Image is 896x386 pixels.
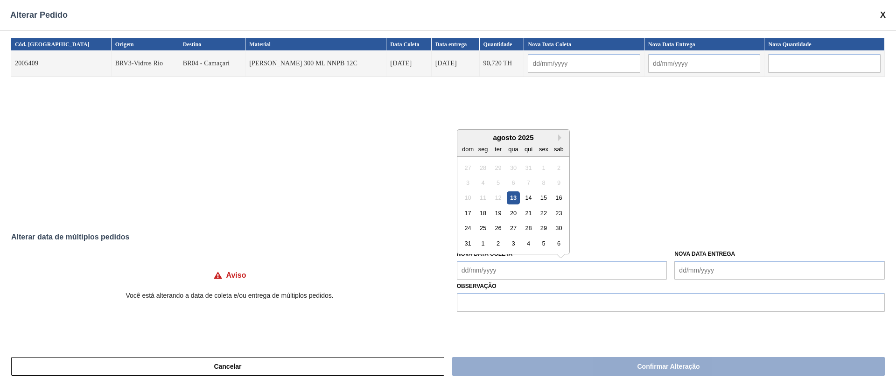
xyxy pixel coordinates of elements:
[112,50,179,77] td: BRV3-Vidros Rio
[674,261,885,280] input: dd/mm/yyyy
[507,161,519,174] div: Not available quarta-feira, 30 de julho de 2025
[522,237,535,250] div: Choose quinta-feira, 4 de setembro de 2025
[537,191,550,204] div: Choose sexta-feira, 15 de agosto de 2025
[537,161,550,174] div: Not available sexta-feira, 1 de agosto de 2025
[553,191,565,204] div: Choose sábado, 16 de agosto de 2025
[528,54,640,73] input: dd/mm/yyyy
[507,207,519,219] div: Choose quarta-feira, 20 de agosto de 2025
[226,271,246,280] h4: Aviso
[11,38,112,50] th: Cód. [GEOGRAPHIC_DATA]
[553,161,565,174] div: Not available sábado, 2 de agosto de 2025
[245,38,386,50] th: Material
[112,38,179,50] th: Origem
[522,222,535,234] div: Choose quinta-feira, 28 de agosto de 2025
[553,237,565,250] div: Choose sábado, 6 de setembro de 2025
[432,50,480,77] td: [DATE]
[179,38,245,50] th: Destino
[11,292,448,299] p: Você está alterando a data de coleta e/ou entrega de múltiplos pedidos.
[537,142,550,155] div: sex
[476,161,489,174] div: Not available segunda-feira, 28 de julho de 2025
[558,134,565,141] button: Next Month
[245,50,386,77] td: [PERSON_NAME] 300 ML NNPB 12C
[537,237,550,250] div: Choose sexta-feira, 5 de setembro de 2025
[537,222,550,234] div: Choose sexta-feira, 29 de agosto de 2025
[492,222,504,234] div: Choose terça-feira, 26 de agosto de 2025
[492,237,504,250] div: Choose terça-feira, 2 de setembro de 2025
[492,176,504,189] div: Not available terça-feira, 5 de agosto de 2025
[476,191,489,204] div: Not available segunda-feira, 11 de agosto de 2025
[553,207,565,219] div: Choose sábado, 23 de agosto de 2025
[492,161,504,174] div: Not available terça-feira, 29 de julho de 2025
[674,251,735,257] label: Nova Data Entrega
[386,38,431,50] th: Data Coleta
[553,222,565,234] div: Choose sábado, 30 de agosto de 2025
[553,142,565,155] div: sab
[476,237,489,250] div: Choose segunda-feira, 1 de setembro de 2025
[10,10,68,20] span: Alterar Pedido
[492,207,504,219] div: Choose terça-feira, 19 de agosto de 2025
[457,261,667,280] input: dd/mm/yyyy
[522,191,535,204] div: Choose quinta-feira, 14 de agosto de 2025
[492,191,504,204] div: Not available terça-feira, 12 de agosto de 2025
[522,207,535,219] div: Choose quinta-feira, 21 de agosto de 2025
[524,38,644,50] th: Nova Data Coleta
[11,233,885,241] div: Alterar data de múltiplos pedidos
[522,176,535,189] div: Not available quinta-feira, 7 de agosto de 2025
[432,38,480,50] th: Data entrega
[507,142,519,155] div: qua
[507,237,519,250] div: Choose quarta-feira, 3 de setembro de 2025
[462,207,474,219] div: Choose domingo, 17 de agosto de 2025
[507,222,519,234] div: Choose quarta-feira, 27 de agosto de 2025
[462,161,474,174] div: Not available domingo, 27 de julho de 2025
[553,176,565,189] div: Not available sábado, 9 de agosto de 2025
[764,38,885,50] th: Nova Quantidade
[480,50,525,77] td: 90,720 TH
[522,142,535,155] div: qui
[476,207,489,219] div: Choose segunda-feira, 18 de agosto de 2025
[386,50,431,77] td: [DATE]
[462,142,474,155] div: dom
[507,176,519,189] div: Not available quarta-feira, 6 de agosto de 2025
[11,50,112,77] td: 2005409
[537,207,550,219] div: Choose sexta-feira, 22 de agosto de 2025
[476,142,489,155] div: seg
[179,50,245,77] td: BR04 - Camaçari
[480,38,525,50] th: Quantidade
[522,161,535,174] div: Not available quinta-feira, 31 de julho de 2025
[648,54,760,73] input: dd/mm/yyyy
[644,38,764,50] th: Nova Data Entrega
[492,142,504,155] div: ter
[457,280,885,293] label: Observação
[476,222,489,234] div: Choose segunda-feira, 25 de agosto de 2025
[537,176,550,189] div: Not available sexta-feira, 8 de agosto de 2025
[457,133,569,141] div: agosto 2025
[460,160,566,251] div: month 2025-08
[462,237,474,250] div: Choose domingo, 31 de agosto de 2025
[476,176,489,189] div: Not available segunda-feira, 4 de agosto de 2025
[11,357,444,376] button: Cancelar
[462,191,474,204] div: Not available domingo, 10 de agosto de 2025
[462,222,474,234] div: Choose domingo, 24 de agosto de 2025
[462,176,474,189] div: Not available domingo, 3 de agosto de 2025
[507,191,519,204] div: Choose quarta-feira, 13 de agosto de 2025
